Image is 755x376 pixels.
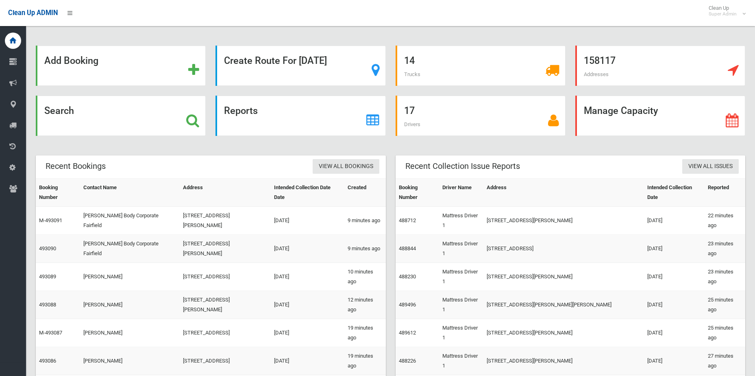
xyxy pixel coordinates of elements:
header: Recent Collection Issue Reports [396,158,530,174]
td: [PERSON_NAME] Body Corporate Fairfield [80,207,180,235]
a: 493088 [39,302,56,308]
span: Drivers [404,121,420,127]
td: [PERSON_NAME] Body Corporate Fairfield [80,235,180,263]
a: Manage Capacity [575,96,745,136]
strong: 158117 [584,55,616,66]
a: 17 Drivers [396,96,566,136]
th: Contact Name [80,179,180,207]
td: Mattress Driver 1 [439,263,483,291]
th: Driver Name [439,179,483,207]
strong: 17 [404,105,415,116]
a: 488712 [399,217,416,223]
a: Add Booking [36,46,206,86]
a: 493089 [39,273,56,280]
td: 22 minutes ago [705,207,745,235]
th: Created [344,179,386,207]
td: 23 minutes ago [705,235,745,263]
td: [PERSON_NAME] [80,291,180,319]
td: [STREET_ADDRESS][PERSON_NAME] [180,235,271,263]
td: Mattress Driver 1 [439,347,483,375]
td: 10 minutes ago [344,263,386,291]
td: 12 minutes ago [344,291,386,319]
td: 25 minutes ago [705,291,745,319]
strong: Reports [224,105,258,116]
td: 25 minutes ago [705,319,745,347]
td: 27 minutes ago [705,347,745,375]
a: Search [36,96,206,136]
span: Clean Up [705,5,745,17]
td: 19 minutes ago [344,347,386,375]
a: 489612 [399,330,416,336]
a: 14 Trucks [396,46,566,86]
td: [STREET_ADDRESS][PERSON_NAME][PERSON_NAME] [483,291,644,319]
strong: 14 [404,55,415,66]
td: [STREET_ADDRESS] [180,347,271,375]
td: [DATE] [271,291,344,319]
td: [DATE] [271,319,344,347]
a: M-493091 [39,217,62,223]
td: [DATE] [644,291,704,319]
a: 489496 [399,302,416,308]
td: [STREET_ADDRESS][PERSON_NAME] [180,207,271,235]
strong: Search [44,105,74,116]
td: [STREET_ADDRESS] [180,319,271,347]
th: Booking Number [396,179,439,207]
a: 488226 [399,358,416,364]
th: Address [483,179,644,207]
td: 19 minutes ago [344,319,386,347]
th: Booking Number [36,179,80,207]
a: View All Issues [682,159,739,174]
header: Recent Bookings [36,158,115,174]
a: Reports [215,96,385,136]
td: [STREET_ADDRESS][PERSON_NAME] [483,207,644,235]
td: Mattress Driver 1 [439,319,483,347]
strong: Manage Capacity [584,105,658,116]
span: Trucks [404,71,420,77]
td: [STREET_ADDRESS][PERSON_NAME] [483,319,644,347]
a: Create Route For [DATE] [215,46,385,86]
td: 9 minutes ago [344,207,386,235]
small: Super Admin [709,11,737,17]
a: 488844 [399,245,416,251]
a: 493086 [39,358,56,364]
td: 23 minutes ago [705,263,745,291]
td: [DATE] [644,235,704,263]
td: [PERSON_NAME] [80,263,180,291]
span: Addresses [584,71,609,77]
strong: Add Booking [44,55,98,66]
td: [DATE] [271,235,344,263]
a: M-493087 [39,330,62,336]
td: [DATE] [271,347,344,375]
a: 493090 [39,245,56,251]
td: [STREET_ADDRESS] [180,263,271,291]
th: Intended Collection Date [644,179,704,207]
td: [DATE] [644,207,704,235]
td: [DATE] [271,263,344,291]
td: 9 minutes ago [344,235,386,263]
td: [STREET_ADDRESS][PERSON_NAME] [483,263,644,291]
td: Mattress Driver 1 [439,291,483,319]
td: [STREET_ADDRESS][PERSON_NAME] [180,291,271,319]
td: [DATE] [271,207,344,235]
a: 158117 Addresses [575,46,745,86]
a: View All Bookings [313,159,379,174]
td: [STREET_ADDRESS][PERSON_NAME] [483,347,644,375]
span: Clean Up ADMIN [8,9,58,17]
td: [DATE] [644,347,704,375]
th: Intended Collection Date Date [271,179,344,207]
td: [PERSON_NAME] [80,347,180,375]
a: 488230 [399,273,416,280]
td: Mattress Driver 1 [439,207,483,235]
td: [DATE] [644,319,704,347]
td: [PERSON_NAME] [80,319,180,347]
th: Address [180,179,271,207]
strong: Create Route For [DATE] [224,55,327,66]
td: [STREET_ADDRESS] [483,235,644,263]
td: [DATE] [644,263,704,291]
td: Mattress Driver 1 [439,235,483,263]
th: Reported [705,179,745,207]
